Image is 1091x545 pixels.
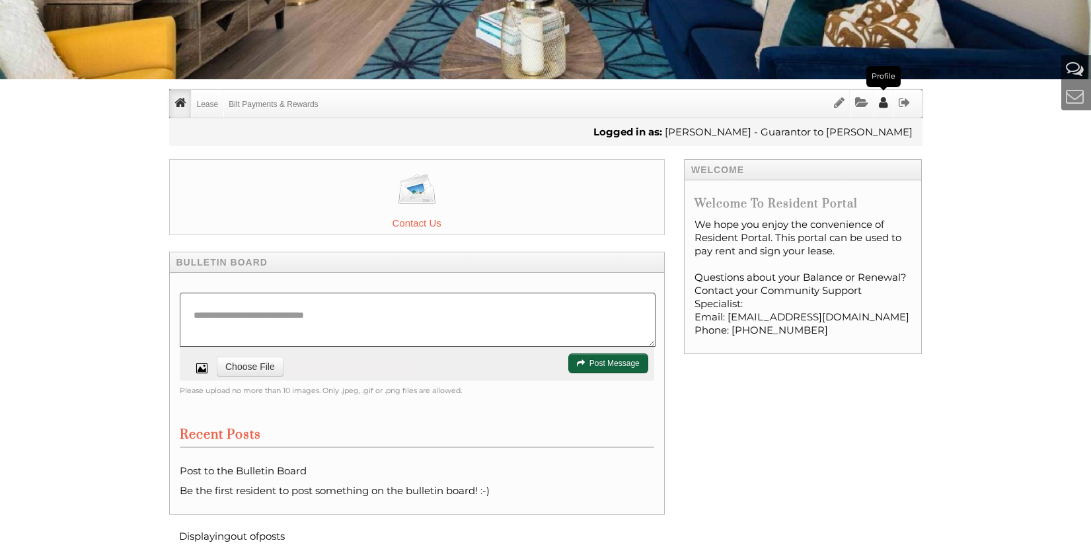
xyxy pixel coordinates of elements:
a: Contact Us [169,159,665,235]
p: Questions about your Balance or Renewal? Contact your Community Support Specialist: Email: [EMAIL... [695,271,912,337]
div: Please upload no more than 10 images. Only .jpeg, .gif or .png files are allowed. [180,384,654,397]
a: Bilt Payments & Rewards [224,90,322,118]
a: Profile [874,90,893,118]
a: Help And Support [1066,57,1084,79]
span: - Guarantor to [PERSON_NAME] [754,126,913,138]
b: Logged in as: [593,126,662,138]
button: Post Message [568,353,648,373]
span: [PERSON_NAME] [665,126,751,138]
i: Profile [879,96,888,109]
h3: Recent Posts [180,427,654,448]
div: Profile [866,66,901,87]
a: Contact [1066,85,1084,107]
i: Documents [855,96,868,109]
div: We hope you enjoy the convenience of Resident Portal. This portal can be used to pay rent and sig... [695,218,912,344]
h4: Welcome to Resident Portal [695,197,912,211]
p: Be the first resident to post something on the bulletin board! :-) [180,484,654,497]
a: Documents [850,90,873,118]
textarea: Write a message to your neighbors [180,293,656,347]
span: Contact Us [170,215,664,231]
iframe: Upload Attachment [217,357,415,377]
a: Sign Documents [829,90,849,118]
a: Sign Out [894,90,915,118]
a: Lease [192,90,223,118]
h4: Bulletin Board [169,252,665,273]
p: Post to the Bulletin Board [180,464,654,478]
i: Home [174,96,186,109]
a: Home [170,90,191,118]
i: Sign Documents [834,96,845,109]
i: Sign Out [899,96,911,109]
h4: Welcome [684,159,922,180]
p: Displaying out of posts [179,528,324,545]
